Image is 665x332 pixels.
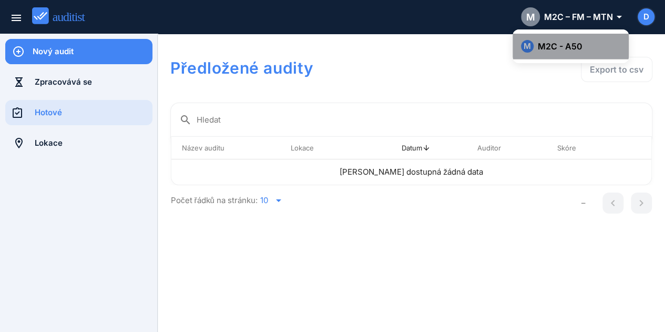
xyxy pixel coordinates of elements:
[171,159,651,185] td: [PERSON_NAME] dostupná žádná data
[35,76,152,88] div: Zpracovává se
[197,112,643,128] input: Hledat
[171,137,280,159] th: Název auditu: Not sorted. Activate to sort ascending.
[32,7,95,25] img: auditist_logo_new.svg
[521,40,620,53] div: M2C - A50
[526,10,535,24] span: M
[547,137,620,159] th: Skóre: Not sorted. Activate to sort ascending.
[513,34,629,59] button: MM2C - A50
[179,114,192,126] i: search
[260,196,268,205] div: 10
[637,7,656,26] button: D
[466,137,546,159] th: Auditor: Not sorted. Activate to sort ascending.
[5,69,152,95] a: Zpracovává se
[513,4,629,29] button: MM2C – FM – MTN
[613,11,621,23] i: arrow_drop_down_outlined
[521,7,621,26] div: M2C – FM – MTN
[10,12,23,24] i: menu
[33,46,152,57] div: Nový audit
[5,130,152,156] a: Lokace
[5,100,152,125] a: Hotové
[643,11,649,23] span: D
[272,194,285,207] i: arrow_drop_down
[581,197,586,209] div: –
[391,137,466,159] th: Datum: Sorted descending. Activate to remove sorting.
[422,144,431,152] i: arrow_upward
[581,57,652,82] button: Export to csv
[170,57,459,79] h1: Předložené audity
[360,137,391,159] th: : Not sorted.
[35,137,152,149] div: Lokace
[521,41,534,52] span: M
[35,107,152,118] div: Hotové
[171,185,554,216] div: Počet řádků na stránku:
[280,137,360,159] th: Lokace: Not sorted. Activate to sort ascending.
[620,137,651,159] th: : Not sorted.
[590,63,643,76] div: Export to csv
